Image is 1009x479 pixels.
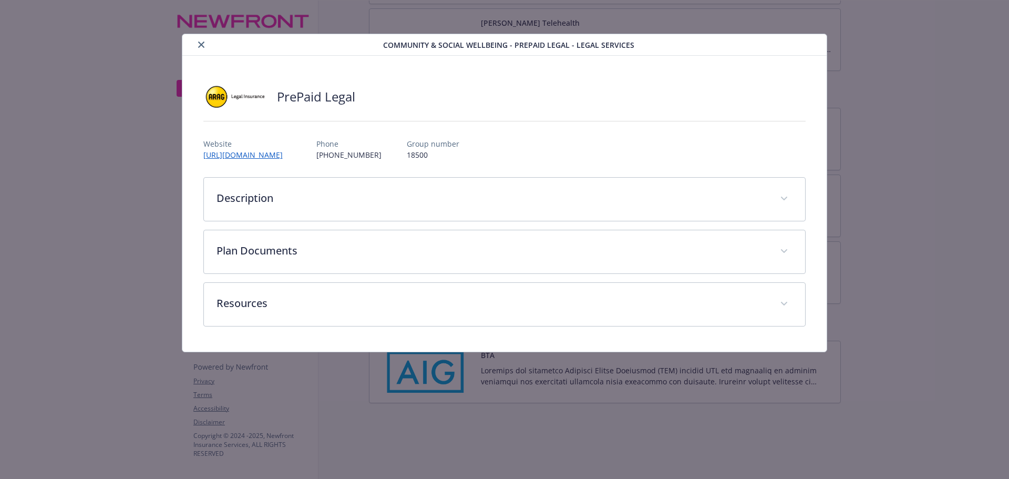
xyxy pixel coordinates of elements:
a: [URL][DOMAIN_NAME] [203,150,291,160]
p: Group number [407,138,459,149]
p: Description [217,190,768,206]
p: Phone [316,138,382,149]
h2: PrePaid Legal [277,88,355,106]
div: details for plan Community & Social Wellbeing - PrePaid Legal - Legal Services [101,34,908,352]
p: Plan Documents [217,243,768,259]
div: Description [204,178,806,221]
p: Website [203,138,291,149]
p: 18500 [407,149,459,160]
p: Resources [217,295,768,311]
div: Plan Documents [204,230,806,273]
span: Community & Social Wellbeing - PrePaid Legal - Legal Services [383,39,634,50]
p: [PHONE_NUMBER] [316,149,382,160]
div: Resources [204,283,806,326]
img: ARAG Insurance Company [203,81,266,113]
button: close [195,38,208,51]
